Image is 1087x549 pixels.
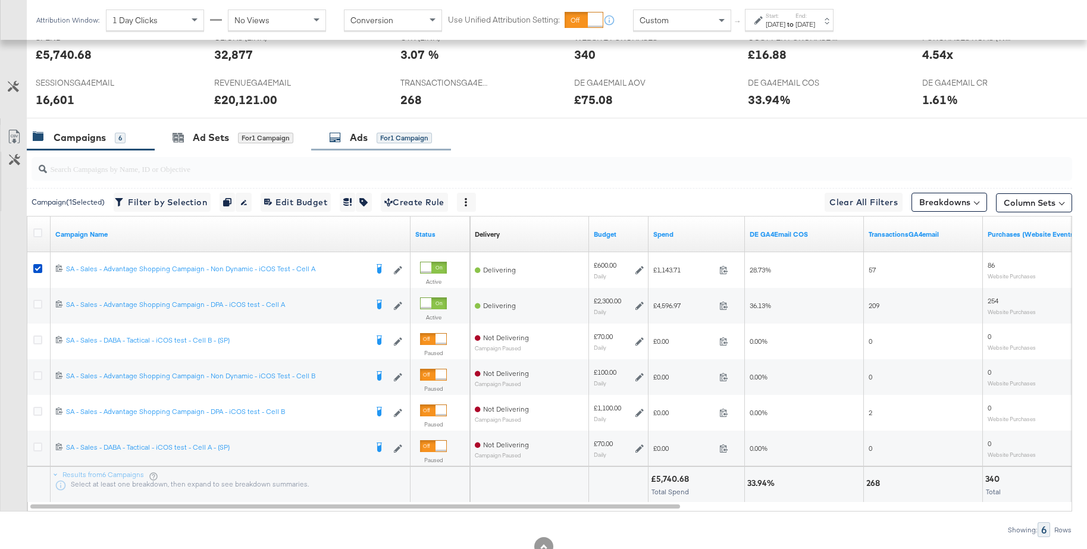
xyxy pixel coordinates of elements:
[238,133,293,143] div: for 1 Campaign
[400,91,422,108] div: 268
[785,20,795,29] strong: to
[795,12,815,20] label: End:
[54,131,106,145] div: Campaigns
[594,296,621,306] div: £2,300.00
[651,473,693,485] div: £5,740.68
[400,46,439,63] div: 3.07 %
[869,372,872,381] span: 0
[988,379,1036,387] sub: Website Purchases
[653,408,715,417] span: £0.00
[594,308,606,315] sub: Daily
[922,77,1011,89] span: DE GA4EMAIL CR
[214,77,303,89] span: REVENUEGA4EMAIL
[766,12,785,20] label: Start:
[766,20,785,29] div: [DATE]
[377,133,432,143] div: for 1 Campaign
[475,345,529,352] sub: Campaign Paused
[988,415,1036,422] sub: Website Purchases
[475,230,500,239] div: Delivery
[594,439,613,448] div: £70.00
[1007,526,1038,534] div: Showing:
[112,15,158,26] span: 1 Day Clicks
[594,403,621,413] div: £1,100.00
[66,443,366,454] a: SA - Sales - DABA - Tactical - iCOS test - Cell A - (SP)
[594,379,606,387] sub: Daily
[114,193,211,212] button: Filter by Selection
[869,337,872,346] span: 0
[66,371,366,381] div: SA - Sales - Advantage Shopping Campaign - Non Dynamic - iCOS Test - Cell B
[869,301,879,310] span: 209
[869,265,876,274] span: 57
[115,133,126,143] div: 6
[996,193,1072,212] button: Column Sets
[117,195,207,210] span: Filter by Selection
[988,272,1036,280] sub: Website Purchases
[261,193,331,212] button: Edit Budget
[574,77,663,89] span: DE GA4EMAIL AOV
[651,487,689,496] span: Total Spend
[750,230,859,239] a: DE NET COS GA4Email
[988,332,991,341] span: 0
[66,335,366,347] a: SA - Sales - DABA - Tactical - iCOS test - Cell B - (SP)
[66,264,366,274] div: SA - Sales - Advantage Shopping Campaign - Non Dynamic - iCOS Test - Cell A
[748,46,787,63] div: £16.88
[420,278,447,286] label: Active
[750,408,768,417] span: 0.00%
[825,193,903,212] button: Clear All Filters
[420,313,447,321] label: Active
[750,444,768,453] span: 0.00%
[988,451,1036,458] sub: Website Purchases
[911,193,987,212] button: Breakdowns
[988,344,1036,351] sub: Website Purchases
[483,440,529,449] span: Not Delivering
[66,371,366,383] a: SA - Sales - Advantage Shopping Campaign - Non Dynamic - iCOS Test - Cell B
[483,333,529,342] span: Not Delivering
[350,15,393,26] span: Conversion
[420,421,447,428] label: Paused
[350,131,368,145] div: Ads
[483,369,529,378] span: Not Delivering
[420,349,447,357] label: Paused
[988,439,991,448] span: 0
[36,77,125,89] span: SESSIONSGA4EMAIL
[66,407,366,419] a: SA - Sales - Advantage Shopping Campaign - DPA - iCOS test - Cell B
[214,91,277,108] div: £20,121.00
[750,337,768,346] span: 0.00%
[47,152,977,175] input: Search Campaigns by Name, ID or Objective
[36,46,92,63] div: £5,740.68
[988,403,991,412] span: 0
[640,15,669,26] span: Custom
[400,77,490,89] span: TRANSACTIONSGA4EMAIL
[750,265,771,274] span: 28.73%
[66,335,366,345] div: SA - Sales - DABA - Tactical - iCOS test - Cell B - (SP)
[66,407,366,416] div: SA - Sales - Advantage Shopping Campaign - DPA - iCOS test - Cell B
[653,265,715,274] span: £1,143.71
[653,337,715,346] span: £0.00
[574,91,613,108] div: £75.08
[420,385,447,393] label: Paused
[66,443,366,452] div: SA - Sales - DABA - Tactical - iCOS test - Cell A - (SP)
[653,444,715,453] span: £0.00
[193,131,229,145] div: Ad Sets
[448,14,560,26] label: Use Unified Attribution Setting:
[36,16,100,24] div: Attribution Window:
[988,368,991,377] span: 0
[66,300,366,309] div: SA - Sales - Advantage Shopping Campaign - DPA - iCOS test - Cell A
[653,372,715,381] span: £0.00
[475,452,529,459] sub: Campaign Paused
[55,230,406,239] a: Your campaign name.
[381,193,448,212] button: Create Rule
[653,301,715,310] span: £4,596.97
[986,487,1001,496] span: Total
[264,195,327,210] span: Edit Budget
[795,20,815,29] div: [DATE]
[420,456,447,464] label: Paused
[866,478,884,489] div: 268
[384,195,444,210] span: Create Rule
[748,77,837,89] span: DE GA4EMAIL COS
[988,296,998,305] span: 254
[594,344,606,351] sub: Daily
[32,197,105,208] div: Campaign ( 1 Selected)
[653,230,740,239] a: The total amount spent to date.
[594,272,606,280] sub: Daily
